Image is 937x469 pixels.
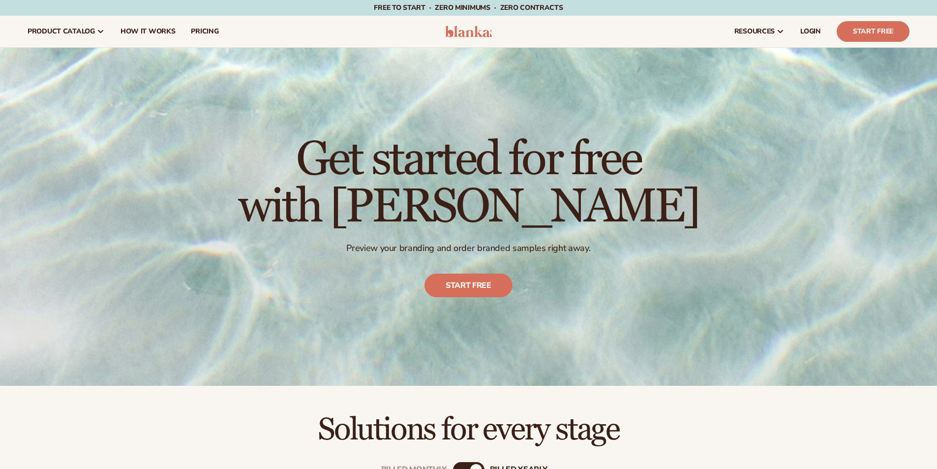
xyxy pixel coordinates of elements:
span: resources [734,28,775,35]
p: Preview your branding and order branded samples right away. [238,243,699,254]
span: product catalog [28,28,95,35]
span: How It Works [121,28,176,35]
span: Free to start · ZERO minimums · ZERO contracts [374,3,563,12]
h1: Get started for free with [PERSON_NAME] [238,136,699,231]
a: product catalog [20,16,113,47]
a: Start free [424,274,513,297]
img: logo [445,26,492,37]
span: pricing [191,28,218,35]
a: pricing [183,16,226,47]
a: resources [726,16,792,47]
h2: Solutions for every stage [28,413,909,446]
a: LOGIN [792,16,829,47]
a: How It Works [113,16,183,47]
a: Start Free [837,21,909,42]
span: LOGIN [800,28,821,35]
